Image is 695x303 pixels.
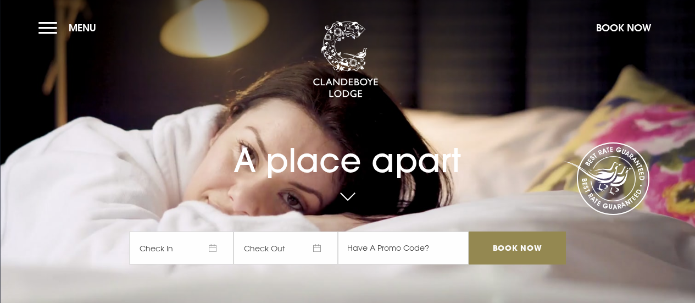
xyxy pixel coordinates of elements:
[469,232,565,265] input: Book Now
[129,232,233,265] span: Check In
[129,122,565,180] h1: A place apart
[338,232,469,265] input: Have A Promo Code?
[233,232,338,265] span: Check Out
[69,21,96,34] span: Menu
[313,21,379,98] img: Clandeboye Lodge
[591,16,657,40] button: Book Now
[38,16,102,40] button: Menu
